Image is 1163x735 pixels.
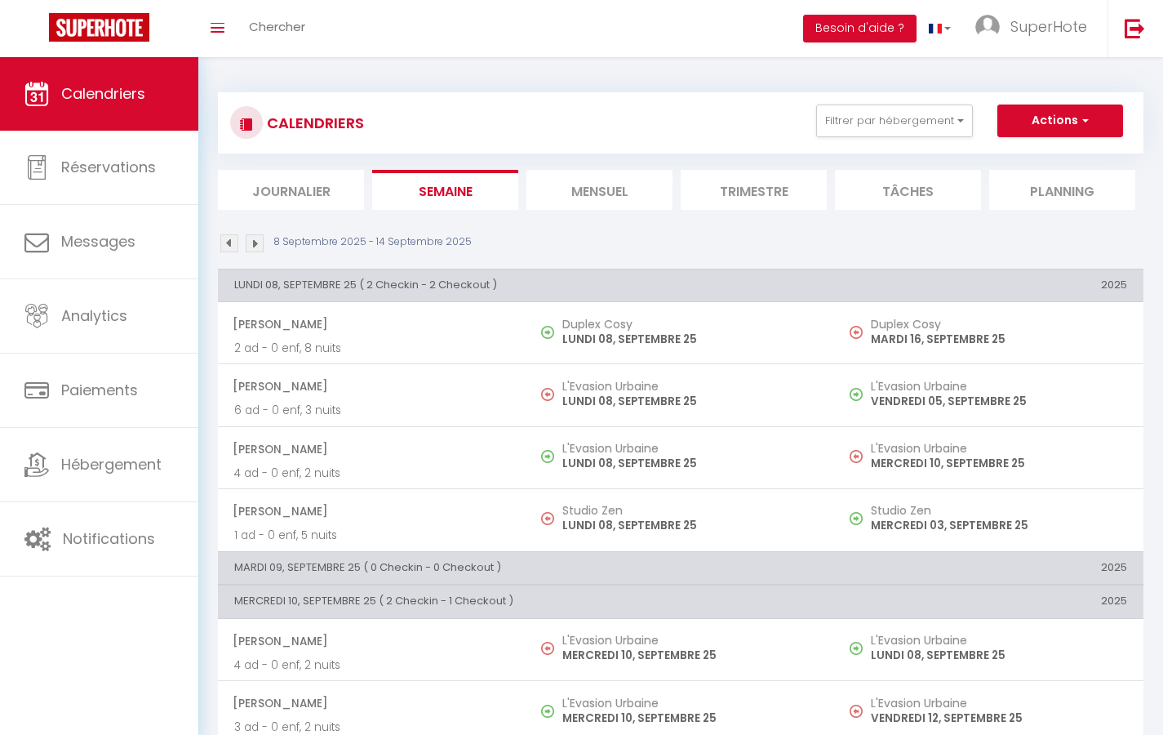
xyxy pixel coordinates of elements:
p: 2 ad - 0 enf, 8 nuits [234,340,510,357]
p: 8 Septembre 2025 - 14 Septembre 2025 [273,234,472,250]
span: Analytics [61,305,127,326]
span: Calendriers [61,83,145,104]
span: SuperHote [1010,16,1087,37]
h5: L'Evasion Urbaine [562,380,819,393]
img: NO IMAGE [850,705,863,718]
p: LUNDI 08, SEPTEMBRE 25 [562,455,819,472]
img: NO IMAGE [850,450,863,463]
li: Planning [989,170,1135,210]
button: Actions [997,105,1123,137]
img: NO IMAGE [850,326,863,339]
img: ... [975,15,1000,39]
span: [PERSON_NAME] [233,626,510,657]
li: Mensuel [526,170,672,210]
img: NO IMAGE [541,388,554,401]
th: 2025 [835,586,1143,618]
p: 4 ad - 0 enf, 2 nuits [234,465,510,482]
p: 1 ad - 0 enf, 5 nuits [234,527,510,544]
th: 2025 [835,269,1143,301]
p: MERCREDI 03, SEPTEMBRE 25 [871,517,1127,534]
span: Messages [61,231,135,252]
button: Besoin d'aide ? [803,15,917,42]
p: MERCREDI 10, SEPTEMBRE 25 [562,647,819,664]
img: NO IMAGE [850,642,863,655]
h5: L'Evasion Urbaine [871,634,1127,647]
h5: L'Evasion Urbaine [562,634,819,647]
span: Réservations [61,157,156,177]
th: 2025 [835,551,1143,584]
th: MARDI 09, SEPTEMBRE 25 ( 0 Checkin - 0 Checkout ) [218,551,835,584]
span: [PERSON_NAME] [233,371,510,402]
h5: Duplex Cosy [871,318,1127,331]
h5: L'Evasion Urbaine [871,697,1127,710]
p: MERCREDI 10, SEPTEMBRE 25 [871,455,1127,472]
h5: Studio Zen [871,504,1127,517]
img: Super Booking [49,13,149,42]
span: Hébergement [61,454,162,474]
p: LUNDI 08, SEPTEMBRE 25 [562,517,819,534]
th: LUNDI 08, SEPTEMBRE 25 ( 2 Checkin - 2 Checkout ) [218,269,835,301]
p: LUNDI 08, SEPTEMBRE 25 [562,393,819,410]
span: Paiements [61,380,138,400]
li: Trimestre [681,170,827,210]
li: Journalier [218,170,364,210]
p: 6 ad - 0 enf, 3 nuits [234,402,510,419]
button: Filtrer par hébergement [816,105,973,137]
img: NO IMAGE [541,512,554,525]
p: MERCREDI 10, SEPTEMBRE 25 [562,710,819,727]
h3: CALENDRIERS [263,105,364,141]
span: [PERSON_NAME] [233,434,510,465]
span: [PERSON_NAME] [233,309,510,340]
p: LUNDI 08, SEPTEMBRE 25 [871,647,1127,664]
span: Chercher [249,18,305,35]
li: Semaine [372,170,518,210]
h5: L'Evasion Urbaine [562,442,819,455]
p: 4 ad - 0 enf, 2 nuits [234,657,510,674]
p: MARDI 16, SEPTEMBRE 25 [871,331,1127,348]
h5: L'Evasion Urbaine [562,697,819,710]
th: MERCREDI 10, SEPTEMBRE 25 ( 2 Checkin - 1 Checkout ) [218,586,835,618]
h5: Studio Zen [562,504,819,517]
img: NO IMAGE [850,512,863,525]
li: Tâches [835,170,981,210]
p: VENDREDI 12, SEPTEMBRE 25 [871,710,1127,727]
button: Ouvrir le widget de chat LiveChat [13,7,62,56]
span: Notifications [63,528,155,549]
p: LUNDI 08, SEPTEMBRE 25 [562,331,819,348]
img: NO IMAGE [541,642,554,655]
img: NO IMAGE [850,388,863,401]
span: [PERSON_NAME] [233,688,510,719]
p: VENDREDI 05, SEPTEMBRE 25 [871,393,1127,410]
h5: Duplex Cosy [562,318,819,331]
img: logout [1125,18,1145,38]
span: [PERSON_NAME] [233,496,510,527]
h5: L'Evasion Urbaine [871,442,1127,455]
h5: L'Evasion Urbaine [871,380,1127,393]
